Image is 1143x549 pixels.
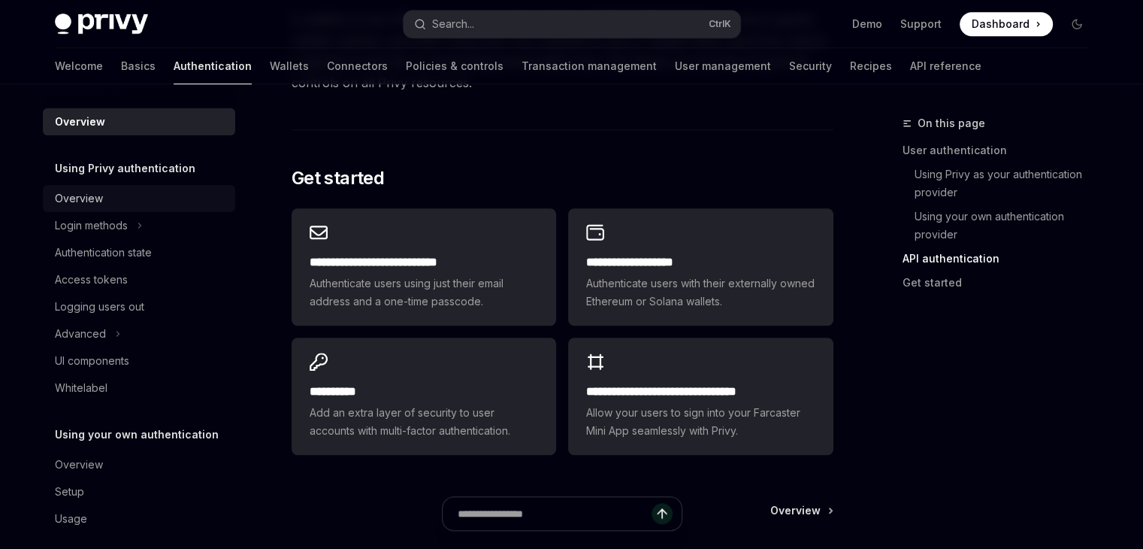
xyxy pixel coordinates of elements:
[43,505,235,532] a: Usage
[586,274,815,311] span: Authenticate users with their externally owned Ethereum or Solana wallets.
[43,108,235,135] a: Overview
[406,48,503,84] a: Policies & controls
[55,325,106,343] div: Advanced
[43,375,235,402] a: Whitelabel
[55,14,148,35] img: dark logo
[918,114,985,132] span: On this page
[43,239,235,266] a: Authentication state
[174,48,252,84] a: Authentication
[292,338,556,455] a: **** *****Add an extra layer of security to user accounts with multi-factor authentication.
[43,347,235,375] a: UI components
[586,404,815,440] span: Allow your users to sign into your Farcaster Mini App seamlessly with Privy.
[458,497,652,530] input: Ask a question...
[910,48,981,84] a: API reference
[972,17,1030,32] span: Dashboard
[55,426,219,444] h5: Using your own authentication
[432,15,474,33] div: Search...
[903,162,1101,205] a: Using Privy as your authentication provider
[709,18,731,30] span: Ctrl K
[522,48,657,84] a: Transaction management
[43,212,235,239] button: Toggle Login methods section
[55,244,152,262] div: Authentication state
[43,451,235,478] a: Overview
[852,17,882,32] a: Demo
[903,205,1101,247] a: Using your own authentication provider
[903,271,1101,295] a: Get started
[55,271,128,289] div: Access tokens
[55,113,105,131] div: Overview
[1065,12,1089,36] button: Toggle dark mode
[55,379,107,397] div: Whitelabel
[55,190,103,208] div: Overview
[292,166,384,190] span: Get started
[568,208,833,326] a: **** **** **** ****Authenticate users with their externally owned Ethereum or Solana wallets.
[43,185,235,212] a: Overview
[55,48,103,84] a: Welcome
[327,48,388,84] a: Connectors
[55,510,87,528] div: Usage
[960,12,1053,36] a: Dashboard
[675,48,771,84] a: User management
[55,217,128,235] div: Login methods
[270,48,309,84] a: Wallets
[903,247,1101,271] a: API authentication
[404,11,740,38] button: Open search
[652,503,673,524] button: Send message
[903,138,1101,162] a: User authentication
[55,483,84,501] div: Setup
[55,456,103,474] div: Overview
[850,48,892,84] a: Recipes
[900,17,942,32] a: Support
[55,298,144,316] div: Logging users out
[310,404,538,440] span: Add an extra layer of security to user accounts with multi-factor authentication.
[55,352,129,370] div: UI components
[43,320,235,347] button: Toggle Advanced section
[310,274,538,311] span: Authenticate users using just their email address and a one-time passcode.
[121,48,156,84] a: Basics
[43,266,235,293] a: Access tokens
[55,159,195,177] h5: Using Privy authentication
[43,478,235,505] a: Setup
[789,48,832,84] a: Security
[43,293,235,320] a: Logging users out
